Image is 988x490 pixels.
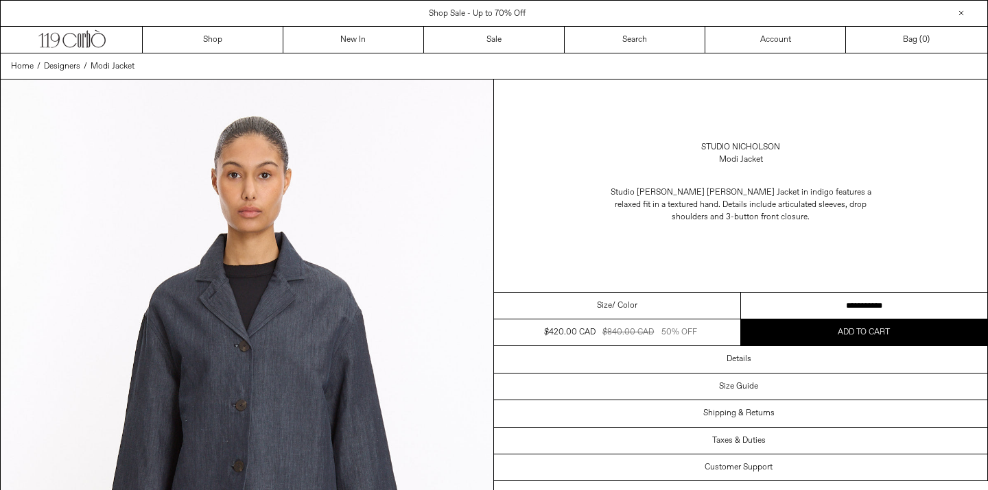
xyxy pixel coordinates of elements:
[143,27,283,53] a: Shop
[44,61,80,72] span: Designers
[44,60,80,73] a: Designers
[602,326,654,339] div: $840.00 CAD
[703,408,775,418] h3: Shipping & Returns
[91,61,134,72] span: Modi Jacket
[597,299,612,312] span: Size
[429,8,526,19] a: Shop Sale - Up to 70% Off
[705,463,773,472] h3: Customer Support
[283,27,424,53] a: New In
[741,319,988,345] button: Add to cart
[424,27,565,53] a: Sale
[846,27,987,53] a: Bag ()
[719,154,763,166] div: Modi Jacket
[705,27,846,53] a: Account
[604,180,878,230] p: Studio [PERSON_NAME] [PERSON_NAME] Jacket in indigo features a relaxed fit in a textured hand. De...
[712,436,766,445] h3: Taxes & Duties
[727,354,751,364] h3: Details
[37,60,40,73] span: /
[544,326,596,339] div: $420.00 CAD
[565,27,705,53] a: Search
[838,327,890,338] span: Add to cart
[661,326,697,339] div: 50% OFF
[612,299,637,312] span: / Color
[11,60,34,73] a: Home
[701,141,780,154] a: Studio Nicholson
[922,34,930,46] span: )
[922,34,927,45] span: 0
[84,60,87,73] span: /
[91,60,134,73] a: Modi Jacket
[719,382,758,391] h3: Size Guide
[11,61,34,72] span: Home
